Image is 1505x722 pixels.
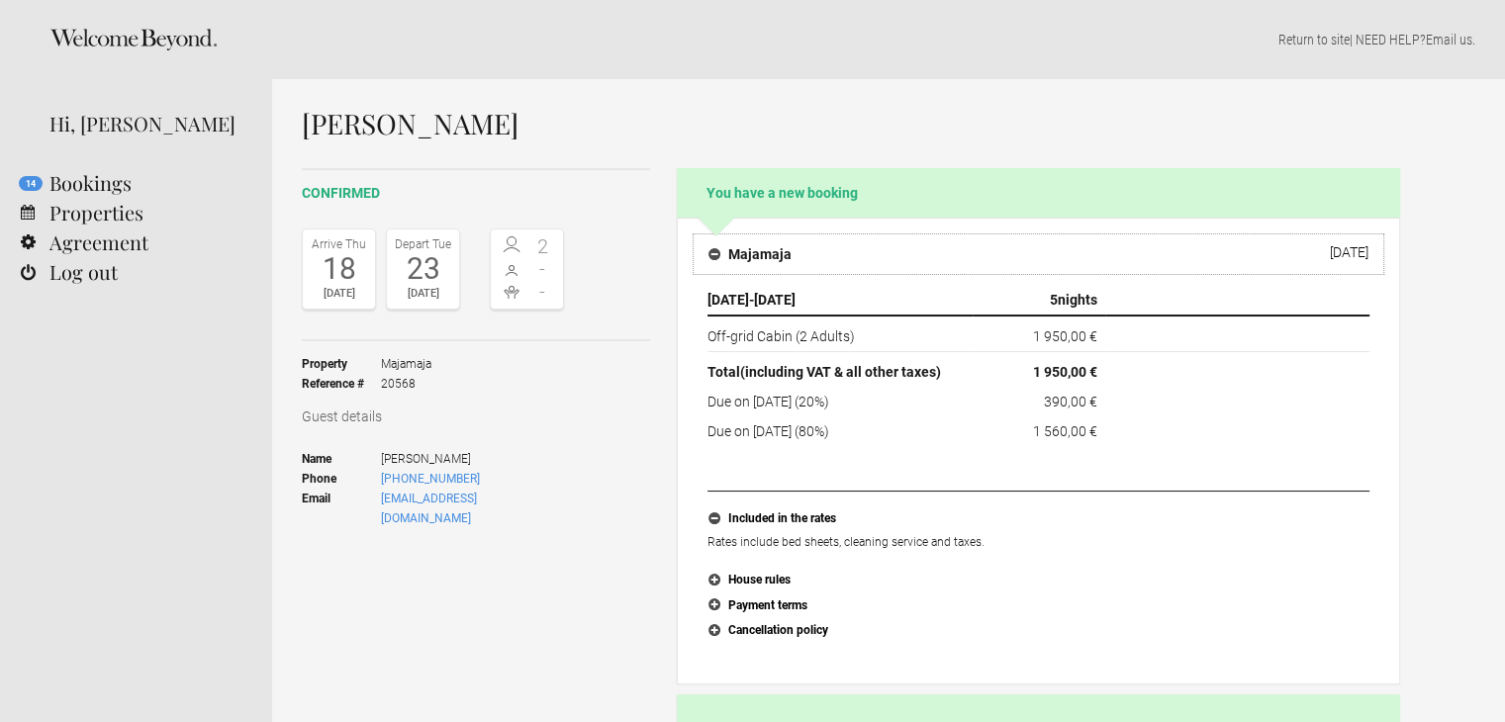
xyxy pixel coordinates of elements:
[527,282,559,302] span: -
[19,176,43,191] flynt-notification-badge: 14
[527,259,559,279] span: -
[302,469,381,489] strong: Phone
[302,406,650,426] h3: Guest details
[302,109,1400,138] h1: [PERSON_NAME]
[302,183,650,204] h2: confirmed
[707,285,973,316] th: -
[1044,394,1097,409] flynt-currency: 390,00 €
[1033,364,1097,380] flynt-currency: 1 950,00 €
[381,449,564,469] span: [PERSON_NAME]
[381,354,431,374] span: Majamaja
[707,532,1369,552] p: Rates include bed sheets, cleaning service and taxes.
[302,489,381,528] strong: Email
[302,374,381,394] strong: Reference #
[308,254,370,284] div: 18
[707,387,973,416] td: Due on [DATE] (20%)
[707,292,749,308] span: [DATE]
[381,374,431,394] span: 20568
[49,109,242,138] div: Hi, [PERSON_NAME]
[693,233,1384,275] button: Majamaja [DATE]
[392,254,454,284] div: 23
[392,234,454,254] div: Depart Tue
[707,506,1369,532] button: Included in the rates
[302,449,381,469] strong: Name
[1033,423,1097,439] flynt-currency: 1 560,00 €
[1050,292,1058,308] span: 5
[1033,328,1097,344] flynt-currency: 1 950,00 €
[527,236,559,256] span: 2
[1330,244,1368,260] div: [DATE]
[1278,32,1350,47] a: Return to site
[381,472,480,486] a: [PHONE_NUMBER]
[1426,32,1472,47] a: Email us
[708,244,792,264] h4: Majamaja
[308,284,370,304] div: [DATE]
[740,364,941,380] span: (including VAT & all other taxes)
[308,234,370,254] div: Arrive Thu
[677,168,1400,218] h2: You have a new booking
[707,316,973,352] td: Off-grid Cabin (2 Adults)
[707,568,1369,593] button: House rules
[302,354,381,374] strong: Property
[754,292,796,308] span: [DATE]
[707,416,973,441] td: Due on [DATE] (80%)
[381,492,477,525] a: [EMAIL_ADDRESS][DOMAIN_NAME]
[973,285,1105,316] th: nights
[707,593,1369,619] button: Payment terms
[302,30,1475,49] p: | NEED HELP? .
[392,284,454,304] div: [DATE]
[707,352,973,388] th: Total
[707,618,1369,644] button: Cancellation policy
